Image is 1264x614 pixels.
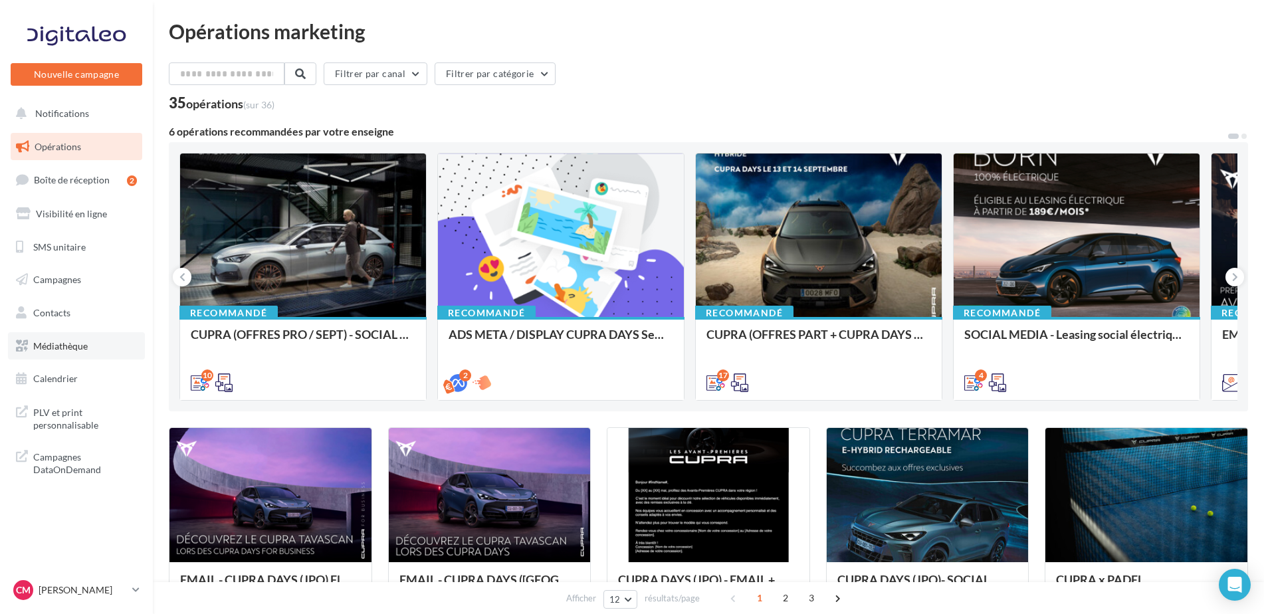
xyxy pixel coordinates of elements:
a: Opérations [8,133,145,161]
div: CUPRA (OFFRES PRO / SEPT) - SOCIAL MEDIA [191,328,415,354]
div: Recommandé [437,306,536,320]
span: Afficher [566,592,596,605]
div: Recommandé [953,306,1051,320]
div: 35 [169,96,274,110]
a: CM [PERSON_NAME] [11,577,142,603]
div: 6 opérations recommandées par votre enseigne [169,126,1227,137]
a: Médiathèque [8,332,145,360]
button: Nouvelle campagne [11,63,142,86]
span: Médiathèque [33,340,88,352]
span: PLV et print personnalisable [33,403,137,432]
span: Opérations [35,141,81,152]
span: 12 [609,594,621,605]
div: Opérations marketing [169,21,1248,41]
span: (sur 36) [243,99,274,110]
a: Calendrier [8,365,145,393]
div: Open Intercom Messenger [1219,569,1251,601]
button: Notifications [8,100,140,128]
a: Campagnes [8,266,145,294]
div: opérations [186,98,274,110]
a: Visibilité en ligne [8,200,145,228]
div: Recommandé [695,306,793,320]
span: SMS unitaire [33,241,86,252]
button: Filtrer par canal [324,62,427,85]
span: Visibilité en ligne [36,208,107,219]
div: ADS META / DISPLAY CUPRA DAYS Septembre 2025 [449,328,673,354]
span: 2 [775,587,796,609]
span: Notifications [35,108,89,119]
span: Campagnes DataOnDemand [33,448,137,476]
div: CUPRA DAYS (JPO) - EMAIL + SMS [618,573,799,599]
div: 2 [127,175,137,186]
div: 17 [717,369,729,381]
a: Campagnes DataOnDemand [8,443,145,482]
div: EMAIL - CUPRA DAYS (JPO) Fleet Générique [180,573,361,599]
span: Contacts [33,307,70,318]
div: CUPRA (OFFRES PART + CUPRA DAYS / SEPT) - SOCIAL MEDIA [706,328,931,354]
div: 10 [201,369,213,381]
a: Boîte de réception2 [8,165,145,194]
button: Filtrer par catégorie [435,62,556,85]
a: PLV et print personnalisable [8,398,145,437]
span: Campagnes [33,274,81,285]
a: Contacts [8,299,145,327]
div: 4 [975,369,987,381]
a: SMS unitaire [8,233,145,261]
span: 1 [749,587,770,609]
div: Recommandé [179,306,278,320]
span: résultats/page [645,592,700,605]
span: Boîte de réception [34,174,110,185]
span: 3 [801,587,822,609]
p: [PERSON_NAME] [39,583,127,597]
div: CUPRA x PADEL [1056,573,1237,599]
span: CM [16,583,31,597]
div: CUPRA DAYS (JPO)- SOCIAL MEDIA [837,573,1018,599]
div: EMAIL - CUPRA DAYS ([GEOGRAPHIC_DATA]) Private Générique [399,573,580,599]
span: Calendrier [33,373,78,384]
div: SOCIAL MEDIA - Leasing social électrique - CUPRA Born [964,328,1189,354]
div: 2 [459,369,471,381]
button: 12 [603,590,637,609]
